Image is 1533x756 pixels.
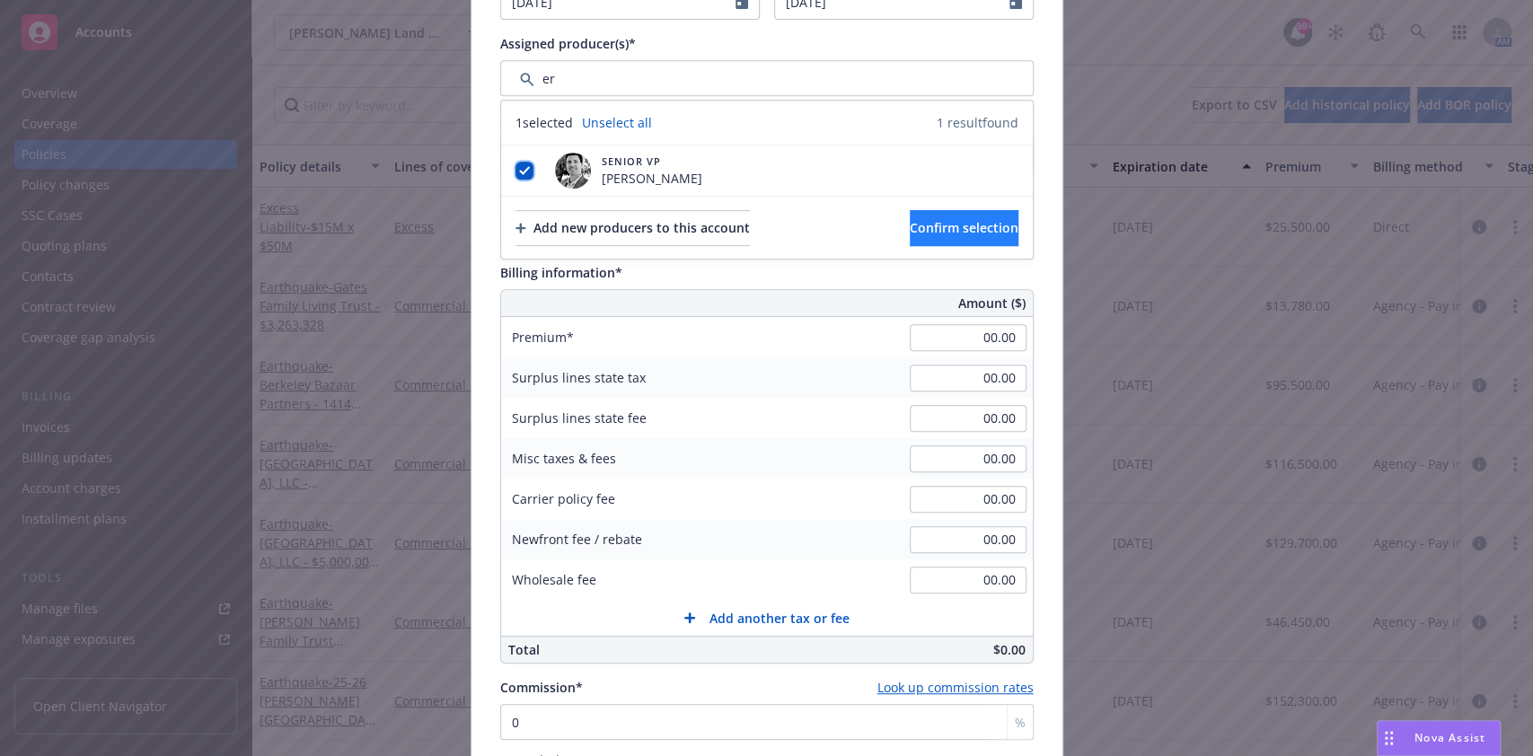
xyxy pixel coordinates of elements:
[910,324,1026,351] input: 0.00
[512,329,574,346] span: Premium
[910,405,1026,432] input: 0.00
[512,369,646,386] span: Surplus lines state tax
[500,264,622,281] span: Billing information*
[910,365,1026,391] input: 0.00
[501,600,1033,636] button: Add another tax or fee
[512,531,642,548] span: Newfront fee / rebate
[602,154,702,169] span: Senior VP
[910,445,1026,472] input: 0.00
[602,169,702,188] span: [PERSON_NAME]
[582,113,652,132] a: Unselect all
[515,210,750,246] button: Add new producers to this account
[555,153,591,189] img: employee photo
[993,641,1026,658] span: $0.00
[910,486,1026,513] input: 0.00
[1378,721,1400,755] div: Drag to move
[709,609,850,628] span: Add another tax or fee
[877,678,1034,697] a: Look up commission rates
[515,211,750,245] div: Add new producers to this account
[512,409,647,426] span: Surplus lines state fee
[512,571,596,588] span: Wholesale fee
[937,113,1018,132] span: 1 result found
[958,294,1026,312] span: Amount ($)
[500,60,1034,96] input: Filter by keyword...
[515,113,573,132] span: 1 selected
[512,450,616,467] span: Misc taxes & fees
[500,35,636,52] span: Assigned producer(s)*
[512,490,615,507] span: Carrier policy fee
[910,526,1026,553] input: 0.00
[1015,713,1026,732] span: %
[910,567,1026,593] input: 0.00
[1377,720,1501,756] button: Nova Assist
[910,219,1018,236] span: Confirm selection
[508,641,540,658] span: Total
[500,679,583,696] span: Commission*
[910,210,1018,246] button: Confirm selection
[1414,730,1485,745] span: Nova Assist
